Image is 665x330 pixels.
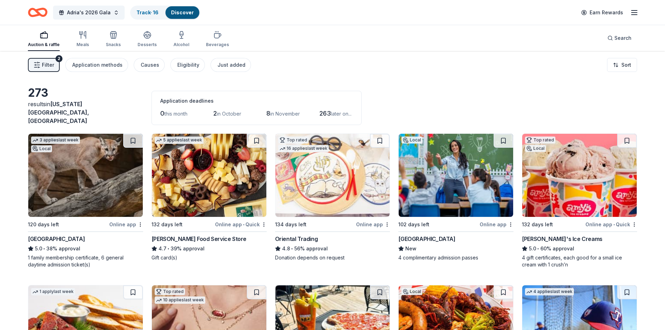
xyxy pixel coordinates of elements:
[42,61,54,69] span: Filter
[399,134,513,217] img: Image for Children’s Museum Houston
[152,220,183,229] div: 132 days left
[275,133,390,261] a: Image for Oriental TradingTop rated16 applieslast week134 days leftOnline appOriental Trading4.8•...
[109,220,143,229] div: Online app
[152,134,266,217] img: Image for Gordon Food Service Store
[28,101,89,124] span: [US_STATE][GEOGRAPHIC_DATA], [GEOGRAPHIC_DATA]
[160,110,164,117] span: 0
[217,111,241,117] span: in October
[522,235,603,243] div: [PERSON_NAME]'s Ice Creams
[160,97,353,105] div: Application deadlines
[28,101,89,124] span: in
[31,288,75,295] div: 1 apply last week
[106,28,121,51] button: Snacks
[215,220,267,229] div: Online app Quick
[177,61,199,69] div: Eligibility
[270,111,300,117] span: in November
[28,133,143,268] a: Image for Houston Zoo3 applieslast weekLocal120 days leftOnline app[GEOGRAPHIC_DATA]5.0•38% appro...
[152,254,267,261] div: Gift card(s)
[28,244,143,253] div: 38% approval
[522,244,637,253] div: 60% approval
[141,61,159,69] div: Causes
[155,137,204,144] div: 5 applies last week
[134,58,165,72] button: Causes
[155,288,185,295] div: Top rated
[538,246,539,251] span: •
[138,42,157,47] div: Desserts
[28,28,60,51] button: Auction & raffle
[282,244,290,253] span: 4.8
[522,220,553,229] div: 132 days left
[405,244,416,253] span: New
[158,244,167,253] span: 4.7
[28,235,85,243] div: [GEOGRAPHIC_DATA]
[607,58,637,72] button: Sort
[401,137,422,144] div: Local
[278,145,329,152] div: 16 applies last week
[168,246,169,251] span: •
[522,134,637,217] img: Image for Amy's Ice Creams
[173,28,189,51] button: Alcohol
[28,134,143,217] img: Image for Houston Zoo
[155,296,205,304] div: 10 applies last week
[72,61,123,69] div: Application methods
[171,9,194,15] a: Discover
[35,244,42,253] span: 5.0
[170,58,205,72] button: Eligibility
[217,61,245,69] div: Just added
[275,254,390,261] div: Donation depends on request
[243,222,244,227] span: •
[275,220,306,229] div: 134 days left
[206,42,229,47] div: Beverages
[278,137,309,144] div: Top rated
[31,145,52,152] div: Local
[398,133,513,261] a: Image for Children’s Museum HoustonLocal102 days leftOnline app[GEOGRAPHIC_DATA]New4 complimentar...
[602,31,637,45] button: Search
[28,86,143,100] div: 273
[522,133,637,268] a: Image for Amy's Ice CreamsTop ratedLocal132 days leftOnline app•Quick[PERSON_NAME]'s Ice Creams5....
[152,244,267,253] div: 39% approval
[401,288,422,295] div: Local
[331,111,352,117] span: later on...
[43,246,45,251] span: •
[28,220,59,229] div: 120 days left
[56,55,62,62] div: 2
[585,220,637,229] div: Online app Quick
[28,100,143,125] div: results
[106,42,121,47] div: Snacks
[130,6,200,20] button: Track· 16Discover
[525,288,574,295] div: 4 applies last week
[266,110,270,117] span: 8
[173,42,189,47] div: Alcohol
[206,28,229,51] button: Beverages
[525,137,555,144] div: Top rated
[152,235,246,243] div: [PERSON_NAME] Food Service Store
[319,110,331,117] span: 263
[522,254,637,268] div: 4 gift certificates, each good for a small ice cream with 1 crush’n
[398,220,429,229] div: 102 days left
[613,222,615,227] span: •
[614,34,631,42] span: Search
[28,58,60,72] button: Filter2
[291,246,293,251] span: •
[525,145,546,152] div: Local
[480,220,513,229] div: Online app
[28,42,60,47] div: Auction & raffle
[164,111,187,117] span: this month
[621,61,631,69] span: Sort
[76,42,89,47] div: Meals
[356,220,390,229] div: Online app
[138,28,157,51] button: Desserts
[28,254,143,268] div: 1 family membership certificate, 6 general daytime admission ticket(s)
[577,6,627,19] a: Earn Rewards
[28,4,47,21] a: Home
[275,235,318,243] div: Oriental Trading
[76,28,89,51] button: Meals
[136,9,158,15] a: Track· 16
[67,8,111,17] span: Adria's 2026 Gala
[275,244,390,253] div: 56% approval
[210,58,251,72] button: Just added
[275,134,390,217] img: Image for Oriental Trading
[398,235,455,243] div: [GEOGRAPHIC_DATA]
[31,137,80,144] div: 3 applies last week
[398,254,513,261] div: 4 complimentary admission passes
